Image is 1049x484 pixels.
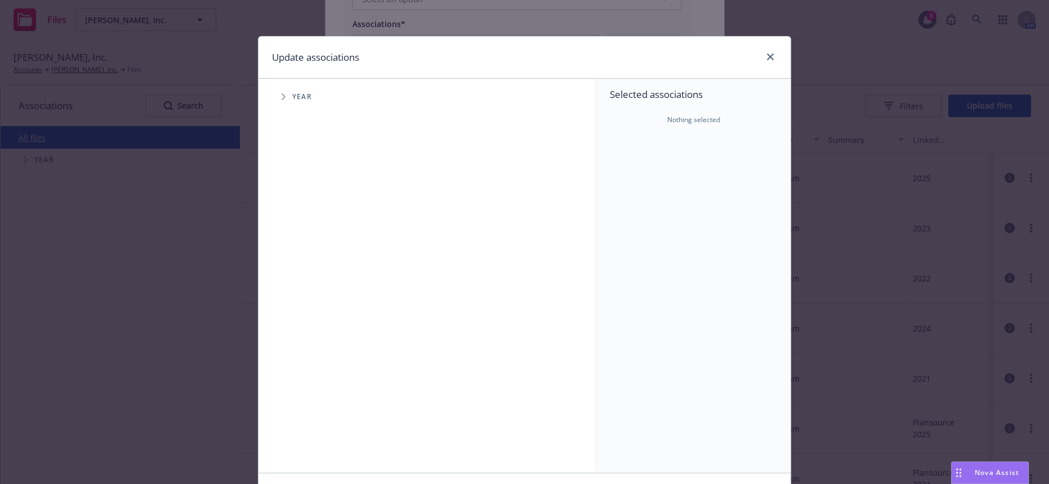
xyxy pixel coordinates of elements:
span: Nothing selected [667,115,720,125]
span: Year [292,93,312,100]
div: Tree Example [258,86,596,108]
button: Nova Assist [951,461,1029,484]
span: Selected associations [610,88,777,101]
span: Nova Assist [975,468,1019,477]
div: Drag to move [952,462,966,483]
h1: Update associations [272,50,359,65]
a: close [764,50,777,64]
